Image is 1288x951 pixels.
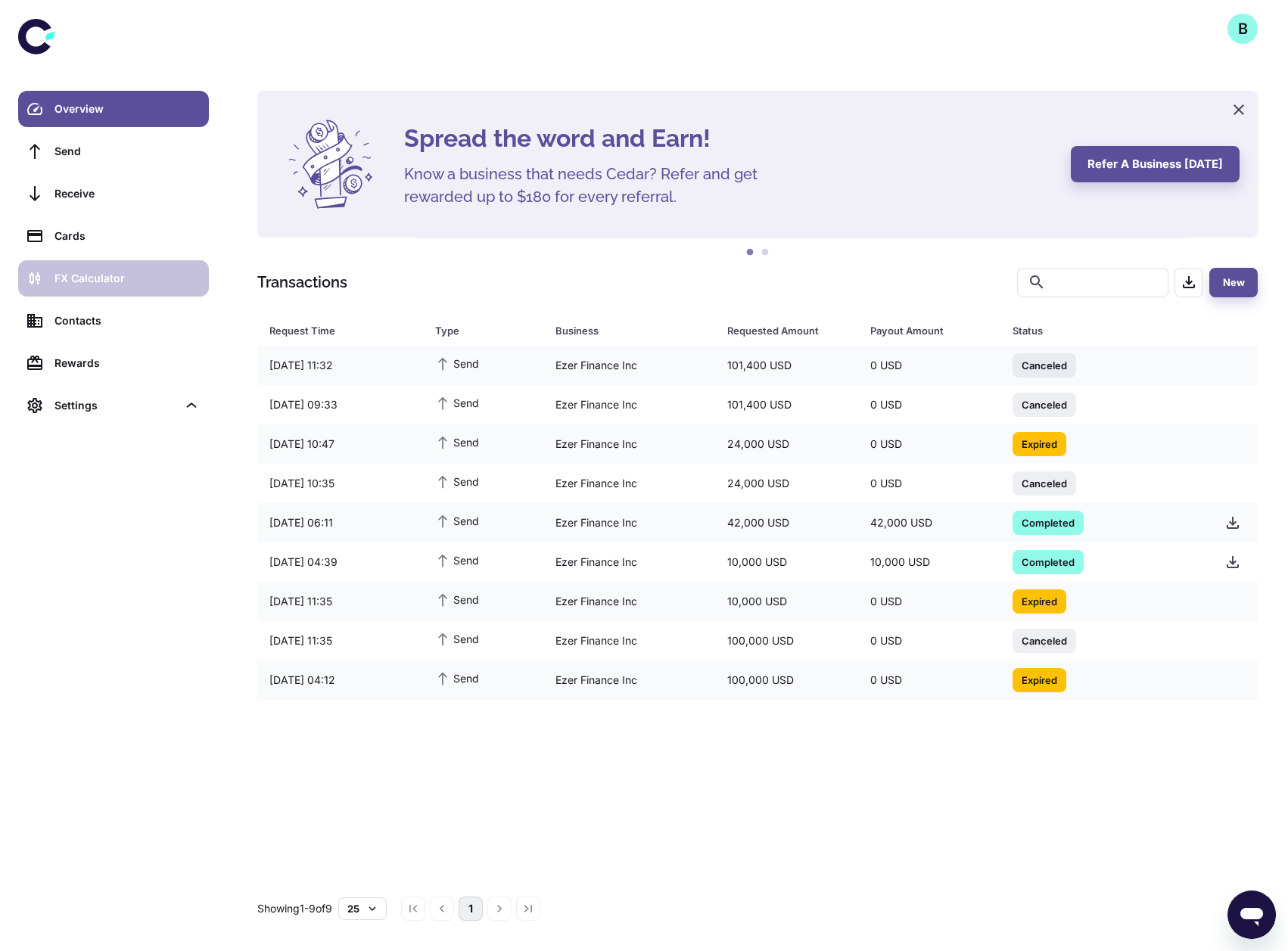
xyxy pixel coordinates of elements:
[1013,632,1076,648] span: Canceled
[858,351,1001,380] div: 0 USD
[715,626,858,655] div: 100,000 USD
[858,469,1001,498] div: 0 USD
[18,260,209,297] a: FX Calculator
[1013,593,1066,608] span: Expired
[257,666,423,695] div: [DATE] 04:12
[543,587,715,616] div: Ezer Finance Inc
[18,91,209,127] a: Overview
[435,320,518,341] div: Type
[54,397,177,414] div: Settings
[543,390,715,419] div: Ezer Finance Inc
[742,245,758,260] button: 1
[1227,14,1258,44] button: B
[435,630,479,647] span: Send
[54,270,200,287] div: FX Calculator
[715,390,858,419] div: 101,400 USD
[54,228,200,244] div: Cards
[1071,146,1240,182] button: Refer a business [DATE]
[435,394,479,411] span: Send
[858,508,1001,537] div: 42,000 USD
[18,218,209,254] a: Cards
[543,626,715,655] div: Ezer Finance Inc
[257,548,423,577] div: [DATE] 04:39
[54,312,200,329] div: Contacts
[399,897,543,921] nav: pagination navigation
[435,473,479,489] span: Send
[543,548,715,577] div: Ezer Finance Inc
[257,390,423,419] div: [DATE] 09:33
[715,469,858,498] div: 24,000 USD
[758,245,773,260] button: 2
[543,351,715,380] div: Ezer Finance Inc
[257,271,347,294] h1: Transactions
[404,163,782,208] h5: Know a business that needs Cedar? Refer and get rewarded up to $180 for every referral.
[858,587,1001,616] div: 0 USD
[1013,436,1066,451] span: Expired
[543,666,715,695] div: Ezer Finance Inc
[54,143,200,160] div: Send
[18,387,209,424] div: Settings
[1013,475,1076,490] span: Canceled
[1013,357,1076,372] span: Canceled
[435,670,479,686] span: Send
[257,508,423,537] div: [DATE] 06:11
[1209,268,1258,297] button: New
[715,666,858,695] div: 100,000 USD
[257,469,423,498] div: [DATE] 10:35
[18,176,209,212] a: Receive
[435,355,479,371] span: Send
[543,508,715,537] div: Ezer Finance Inc
[269,320,417,341] span: Request Time
[435,512,479,529] span: Send
[858,626,1001,655] div: 0 USD
[715,587,858,616] div: 10,000 USD
[858,390,1001,419] div: 0 USD
[1013,396,1076,412] span: Canceled
[727,320,832,341] div: Requested Amount
[1013,554,1084,569] span: Completed
[459,897,483,921] button: page 1
[18,303,209,339] a: Contacts
[1013,320,1175,341] div: Status
[1227,890,1276,939] iframe: Button to launch messaging window
[1013,672,1066,687] span: Expired
[257,351,423,380] div: [DATE] 11:32
[715,508,858,537] div: 42,000 USD
[858,666,1001,695] div: 0 USD
[54,355,200,371] div: Rewards
[404,120,1053,157] h4: Spread the word and Earn!
[543,469,715,498] div: Ezer Finance Inc
[858,430,1001,458] div: 0 USD
[715,430,858,458] div: 24,000 USD
[257,430,423,458] div: [DATE] 10:47
[715,351,858,380] div: 101,400 USD
[858,548,1001,577] div: 10,000 USD
[338,897,387,920] button: 25
[435,591,479,608] span: Send
[870,320,975,341] div: Payout Amount
[54,101,200,117] div: Overview
[257,626,423,655] div: [DATE] 11:35
[18,133,209,169] a: Send
[257,587,423,616] div: [DATE] 11:35
[727,320,852,341] span: Requested Amount
[870,320,995,341] span: Payout Amount
[543,430,715,458] div: Ezer Finance Inc
[54,185,200,202] div: Receive
[435,434,479,450] span: Send
[1013,514,1084,530] span: Completed
[269,320,397,341] div: Request Time
[435,552,479,568] span: Send
[18,345,209,381] a: Rewards
[1013,320,1195,341] span: Status
[435,320,537,341] span: Type
[715,548,858,577] div: 10,000 USD
[257,900,332,917] p: Showing 1-9 of 9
